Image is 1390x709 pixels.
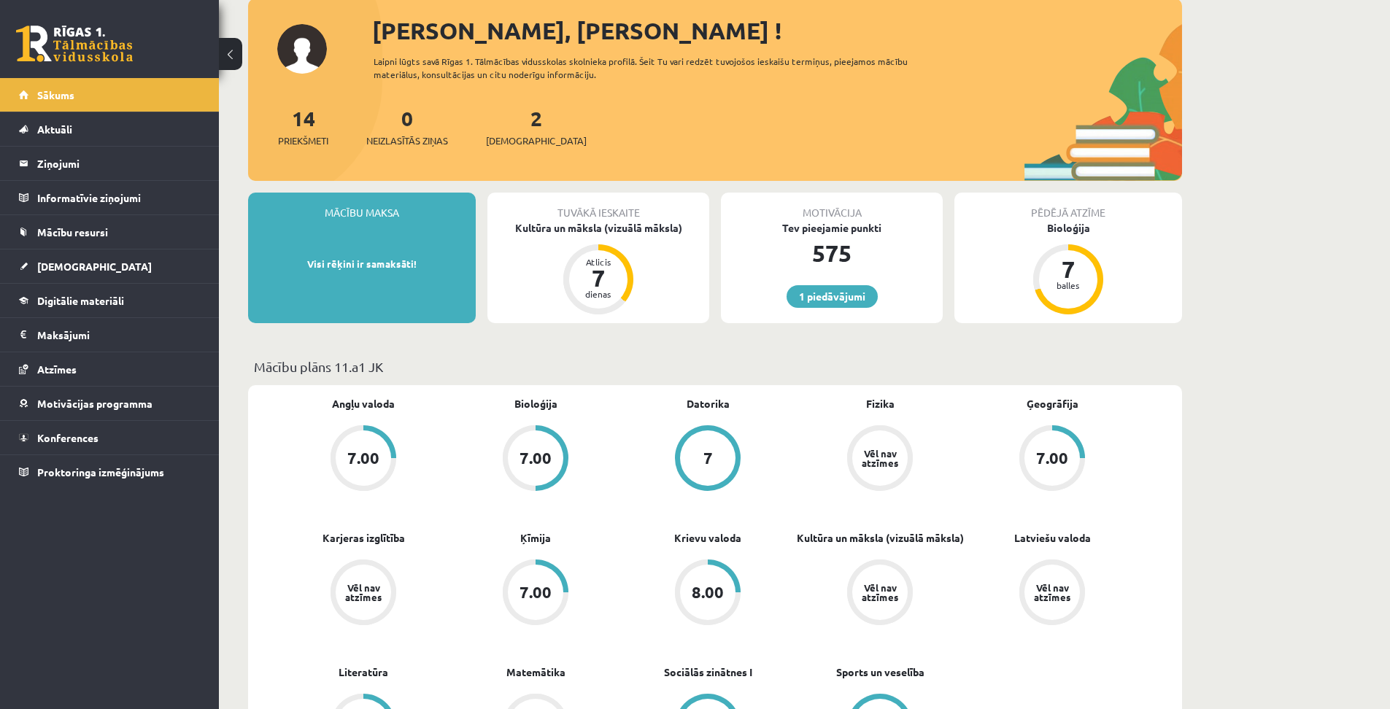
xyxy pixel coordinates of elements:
[1027,396,1078,411] a: Ģeogrāfija
[343,583,384,602] div: Vēl nav atzīmes
[966,425,1138,494] a: 7.00
[514,396,557,411] a: Bioloģija
[486,105,587,148] a: 2[DEMOGRAPHIC_DATA]
[721,220,943,236] div: Tev pieejamie punkti
[16,26,133,62] a: Rīgas 1. Tālmācības vidusskola
[664,665,752,680] a: Sociālās zinātnes I
[374,55,934,81] div: Laipni lūgts savā Rīgas 1. Tālmācības vidusskolas skolnieka profilā. Šeit Tu vari redzēt tuvojošo...
[674,530,741,546] a: Krievu valoda
[37,363,77,376] span: Atzīmes
[860,449,900,468] div: Vēl nav atzīmes
[366,133,448,148] span: Neizlasītās ziņas
[19,215,201,249] a: Mācību resursi
[19,181,201,214] a: Informatīvie ziņojumi
[576,266,620,290] div: 7
[19,318,201,352] a: Maksājumi
[449,559,622,628] a: 7.00
[487,193,709,220] div: Tuvākā ieskaite
[721,193,943,220] div: Motivācija
[347,450,379,466] div: 7.00
[576,290,620,298] div: dienas
[19,112,201,146] a: Aktuāli
[797,530,964,546] a: Kultūra un māksla (vizuālā māksla)
[954,193,1182,220] div: Pēdējā atzīme
[254,357,1176,376] p: Mācību plāns 11.a1 JK
[37,260,152,273] span: [DEMOGRAPHIC_DATA]
[721,236,943,271] div: 575
[794,559,966,628] a: Vēl nav atzīmes
[37,431,99,444] span: Konferences
[372,13,1182,48] div: [PERSON_NAME], [PERSON_NAME] !
[520,450,552,466] div: 7.00
[1032,583,1073,602] div: Vēl nav atzīmes
[248,193,476,220] div: Mācību maksa
[37,397,152,410] span: Motivācijas programma
[794,425,966,494] a: Vēl nav atzīmes
[37,88,74,101] span: Sākums
[520,584,552,600] div: 7.00
[954,220,1182,317] a: Bioloģija 7 balles
[486,133,587,148] span: [DEMOGRAPHIC_DATA]
[622,425,794,494] a: 7
[19,249,201,283] a: [DEMOGRAPHIC_DATA]
[339,665,388,680] a: Literatūra
[860,583,900,602] div: Vēl nav atzīmes
[866,396,895,411] a: Fizika
[622,559,794,628] a: 8.00
[278,133,328,148] span: Priekšmeti
[277,559,449,628] a: Vēl nav atzīmes
[576,257,620,266] div: Atlicis
[487,220,709,317] a: Kultūra un māksla (vizuālā māksla) Atlicis 7 dienas
[954,220,1182,236] div: Bioloģija
[37,123,72,136] span: Aktuāli
[836,665,924,680] a: Sports un veselība
[1046,281,1090,290] div: balles
[19,455,201,489] a: Proktoringa izmēģinājums
[19,78,201,112] a: Sākums
[19,387,201,420] a: Motivācijas programma
[966,559,1138,628] a: Vēl nav atzīmes
[487,220,709,236] div: Kultūra un māksla (vizuālā māksla)
[37,318,201,352] legend: Maksājumi
[19,421,201,454] a: Konferences
[37,225,108,239] span: Mācību resursi
[692,584,724,600] div: 8.00
[787,285,878,308] a: 1 piedāvājumi
[366,105,448,148] a: 0Neizlasītās ziņas
[687,396,730,411] a: Datorika
[1036,450,1068,466] div: 7.00
[1046,257,1090,281] div: 7
[37,294,124,307] span: Digitālie materiāli
[449,425,622,494] a: 7.00
[1014,530,1091,546] a: Latviešu valoda
[277,425,449,494] a: 7.00
[37,181,201,214] legend: Informatīvie ziņojumi
[19,284,201,317] a: Digitālie materiāli
[332,396,395,411] a: Angļu valoda
[520,530,551,546] a: Ķīmija
[323,530,405,546] a: Karjeras izglītība
[19,147,201,180] a: Ziņojumi
[255,257,468,271] p: Visi rēķini ir samaksāti!
[278,105,328,148] a: 14Priekšmeti
[37,147,201,180] legend: Ziņojumi
[37,465,164,479] span: Proktoringa izmēģinājums
[19,352,201,386] a: Atzīmes
[506,665,565,680] a: Matemātika
[703,450,713,466] div: 7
